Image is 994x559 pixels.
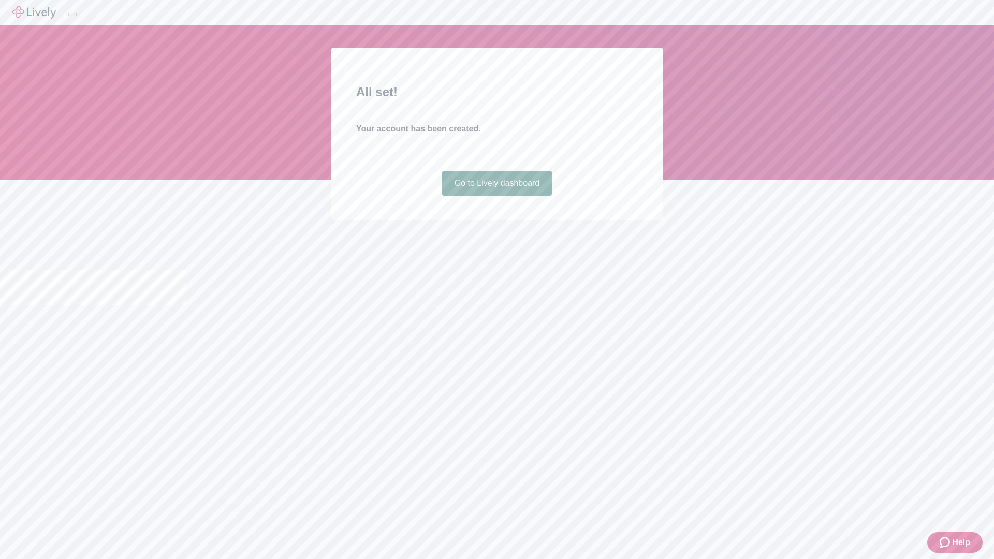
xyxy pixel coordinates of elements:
[940,536,952,549] svg: Zendesk support icon
[12,6,56,19] img: Lively
[68,13,77,16] button: Log out
[356,123,638,135] h4: Your account has been created.
[442,171,552,196] a: Go to Lively dashboard
[927,532,983,553] button: Zendesk support iconHelp
[356,83,638,101] h2: All set!
[952,536,970,549] span: Help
